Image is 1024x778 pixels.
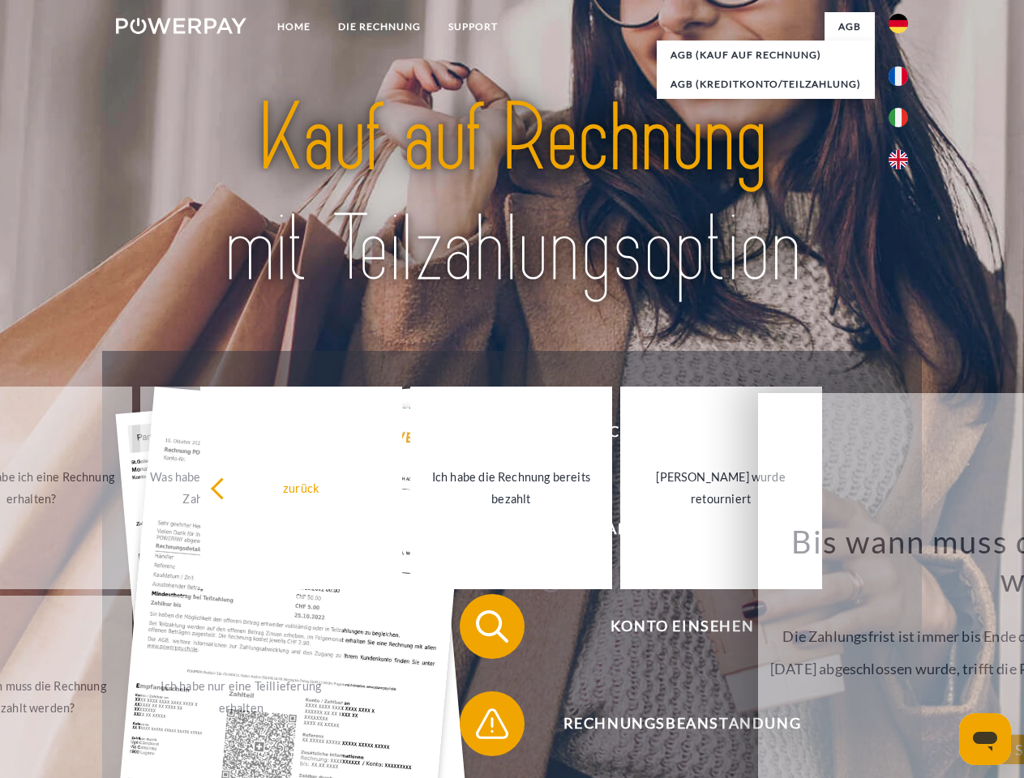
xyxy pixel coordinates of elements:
[889,14,908,33] img: de
[155,78,869,310] img: title-powerpay_de.svg
[140,387,342,589] a: Was habe ich noch offen, ist meine Zahlung eingegangen?
[630,466,812,510] div: [PERSON_NAME] wurde retourniert
[460,594,881,659] button: Konto einsehen
[472,703,512,744] img: qb_warning.svg
[210,477,392,498] div: zurück
[116,18,246,34] img: logo-powerpay-white.svg
[483,691,880,756] span: Rechnungsbeanstandung
[889,66,908,86] img: fr
[435,12,512,41] a: SUPPORT
[657,70,875,99] a: AGB (Kreditkonto/Teilzahlung)
[657,41,875,70] a: AGB (Kauf auf Rechnung)
[150,675,332,719] div: Ich habe nur eine Teillieferung erhalten
[263,12,324,41] a: Home
[324,12,435,41] a: DIE RECHNUNG
[460,691,881,756] button: Rechnungsbeanstandung
[420,466,602,510] div: Ich habe die Rechnung bereits bezahlt
[472,606,512,647] img: qb_search.svg
[150,466,332,510] div: Was habe ich noch offen, ist meine Zahlung eingegangen?
[483,594,880,659] span: Konto einsehen
[889,108,908,127] img: it
[889,150,908,169] img: en
[825,12,875,41] a: agb
[959,713,1011,765] iframe: Schaltfläche zum Öffnen des Messaging-Fensters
